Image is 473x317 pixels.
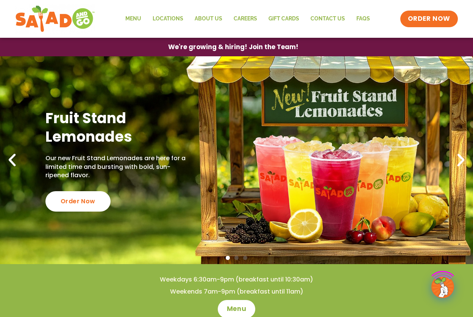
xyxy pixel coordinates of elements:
p: Our new Fruit Stand Lemonades are here for a limited time and bursting with bold, sun-ripened fla... [45,154,187,179]
a: Locations [147,10,189,28]
div: Order Now [45,191,111,212]
span: Menu [227,305,246,314]
img: new-SAG-logo-768×292 [15,4,95,34]
a: Contact Us [305,10,351,28]
a: ORDER NOW [400,11,458,27]
div: Next slide [453,152,469,169]
h4: Weekends 7am-9pm (breakfast until 11am) [15,288,458,296]
nav: Menu [120,10,376,28]
a: We're growing & hiring! Join the Team! [157,38,310,56]
span: Go to slide 1 [226,256,230,260]
span: We're growing & hiring! Join the Team! [168,44,298,50]
a: FAQs [351,10,376,28]
h4: Weekdays 6:30am-9pm (breakfast until 10:30am) [15,275,458,284]
span: Go to slide 3 [243,256,247,260]
a: Menu [120,10,147,28]
span: Go to slide 2 [234,256,239,260]
span: ORDER NOW [408,14,450,23]
a: Careers [228,10,263,28]
a: About Us [189,10,228,28]
h2: Fruit Stand Lemonades [45,109,187,146]
div: Previous slide [4,152,20,169]
a: GIFT CARDS [263,10,305,28]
